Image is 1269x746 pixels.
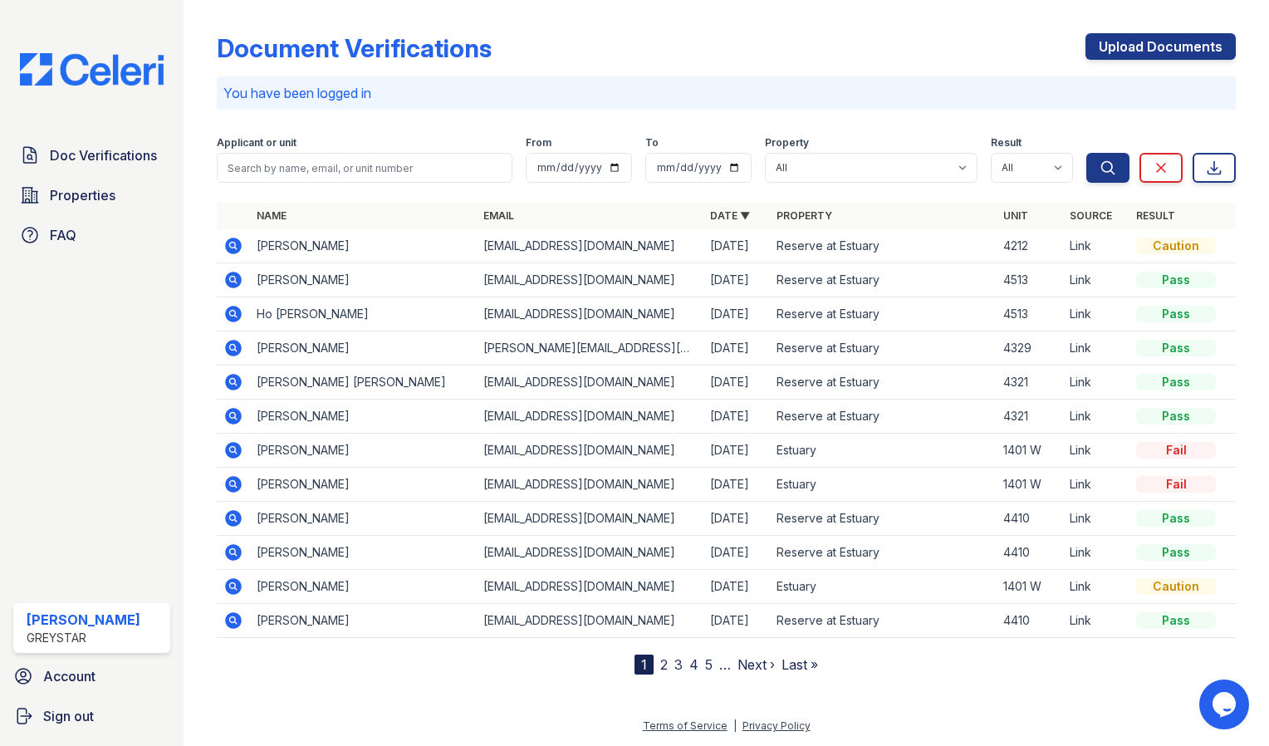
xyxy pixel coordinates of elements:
a: Date ▼ [710,209,750,222]
td: Estuary [770,468,997,502]
span: … [719,655,731,675]
td: Reserve at Estuary [770,502,997,536]
td: [PERSON_NAME][EMAIL_ADDRESS][DOMAIN_NAME] [477,331,703,366]
td: Link [1063,468,1129,502]
td: Link [1063,400,1129,434]
td: Reserve at Estuary [770,263,997,297]
td: [PERSON_NAME] [PERSON_NAME] [250,366,477,400]
td: Reserve at Estuary [770,229,997,263]
td: [EMAIL_ADDRESS][DOMAIN_NAME] [477,434,703,468]
td: Link [1063,570,1129,604]
div: Pass [1136,272,1216,288]
div: Fail [1136,476,1216,493]
td: Link [1063,297,1129,331]
a: Result [1136,209,1175,222]
div: Pass [1136,374,1216,390]
a: Source [1070,209,1112,222]
div: Document Verifications [217,33,492,63]
td: [PERSON_NAME] [250,229,477,263]
span: FAQ [50,225,76,245]
td: 4321 [997,366,1063,400]
td: [PERSON_NAME] [250,468,477,502]
td: 1401 W [997,434,1063,468]
td: 4321 [997,400,1063,434]
span: Properties [50,185,115,205]
td: Link [1063,604,1129,638]
td: [EMAIL_ADDRESS][DOMAIN_NAME] [477,502,703,536]
input: Search by name, email, or unit number [217,153,512,183]
td: [DATE] [703,502,770,536]
td: Link [1063,366,1129,400]
td: Estuary [770,434,997,468]
div: [PERSON_NAME] [27,610,140,630]
td: [DATE] [703,366,770,400]
td: [DATE] [703,604,770,638]
td: [EMAIL_ADDRESS][DOMAIN_NAME] [477,570,703,604]
div: 1 [634,655,654,675]
td: [EMAIL_ADDRESS][DOMAIN_NAME] [477,536,703,570]
span: Sign out [43,706,94,726]
a: Email [483,209,514,222]
td: 4329 [997,331,1063,366]
td: [PERSON_NAME] [250,331,477,366]
a: Upload Documents [1085,33,1236,60]
td: [PERSON_NAME] [250,536,477,570]
img: CE_Logo_Blue-a8612792a0a2168367f1c8372b55b34899dd931a85d93a1a3d3e32e68fde9ad4.png [7,53,177,86]
td: [EMAIL_ADDRESS][DOMAIN_NAME] [477,604,703,638]
td: [DATE] [703,570,770,604]
div: Caution [1136,578,1216,595]
div: Fail [1136,442,1216,459]
td: Link [1063,502,1129,536]
span: Doc Verifications [50,145,157,165]
td: [EMAIL_ADDRESS][DOMAIN_NAME] [477,366,703,400]
a: 3 [674,656,683,673]
div: Pass [1136,340,1216,356]
td: 4513 [997,297,1063,331]
td: 4410 [997,502,1063,536]
label: To [645,136,659,150]
td: [DATE] [703,468,770,502]
div: Pass [1136,306,1216,322]
td: [PERSON_NAME] [250,263,477,297]
a: Next › [737,656,775,673]
td: [DATE] [703,400,770,434]
td: [PERSON_NAME] [250,400,477,434]
td: [DATE] [703,536,770,570]
td: [PERSON_NAME] [250,434,477,468]
td: [EMAIL_ADDRESS][DOMAIN_NAME] [477,468,703,502]
td: [EMAIL_ADDRESS][DOMAIN_NAME] [477,297,703,331]
a: Property [777,209,832,222]
div: Greystar [27,630,140,646]
td: [PERSON_NAME] [250,502,477,536]
td: [DATE] [703,297,770,331]
td: Ho [PERSON_NAME] [250,297,477,331]
div: Pass [1136,510,1216,527]
a: Account [7,660,177,693]
label: Result [991,136,1022,150]
iframe: chat widget [1199,680,1252,729]
td: Reserve at Estuary [770,297,997,331]
a: Unit [1003,209,1028,222]
td: [DATE] [703,263,770,297]
a: Name [257,209,287,222]
a: 2 [660,656,668,673]
td: [DATE] [703,434,770,468]
td: [EMAIL_ADDRESS][DOMAIN_NAME] [477,263,703,297]
td: 4513 [997,263,1063,297]
td: Link [1063,229,1129,263]
a: Privacy Policy [742,719,811,732]
a: Last » [781,656,818,673]
td: 4410 [997,536,1063,570]
td: Reserve at Estuary [770,400,997,434]
label: Applicant or unit [217,136,296,150]
td: Link [1063,331,1129,366]
a: Properties [13,179,170,212]
td: Reserve at Estuary [770,604,997,638]
a: Sign out [7,699,177,733]
td: 4410 [997,604,1063,638]
td: Reserve at Estuary [770,536,997,570]
a: Terms of Service [643,719,728,732]
span: Account [43,666,96,686]
td: 1401 W [997,570,1063,604]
